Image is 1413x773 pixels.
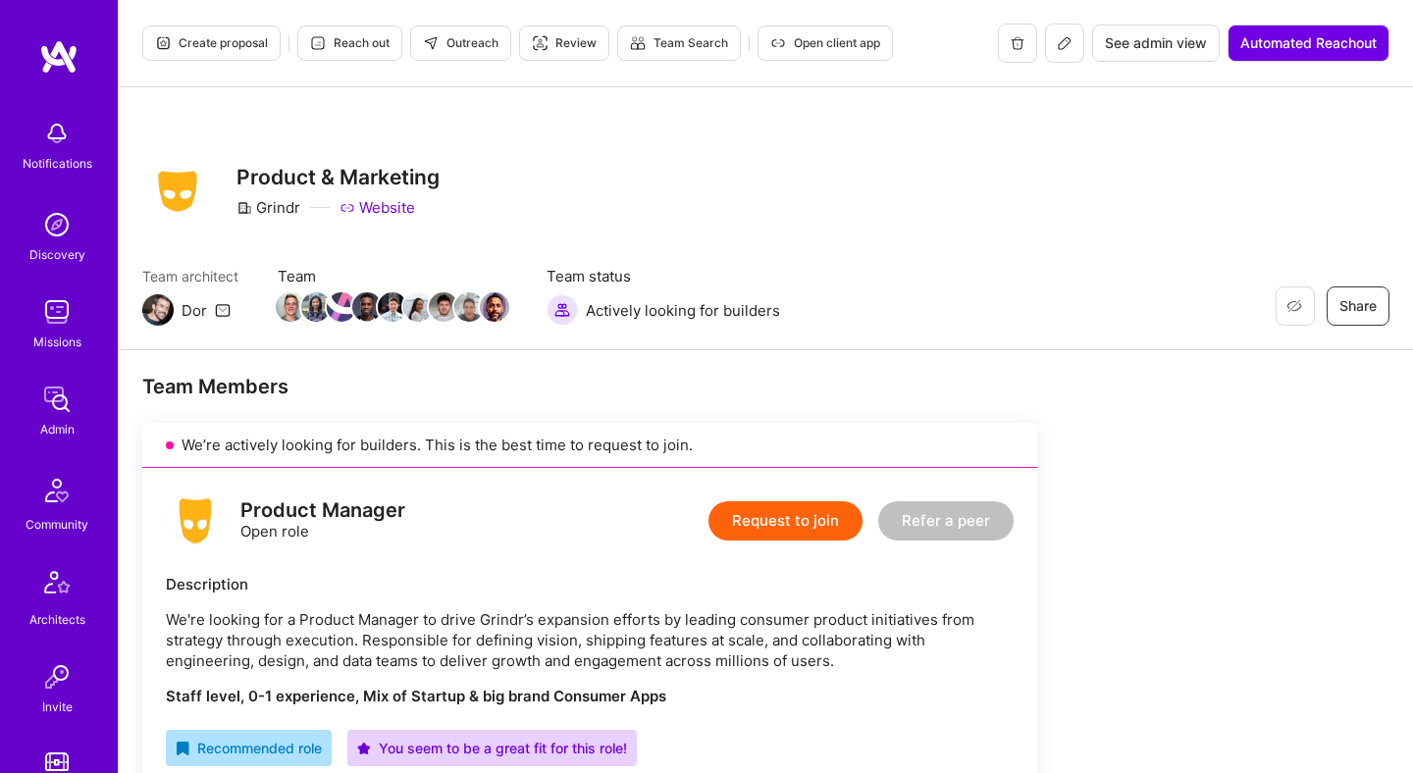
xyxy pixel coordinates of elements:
button: Create proposal [142,26,281,61]
div: Admin [40,419,75,439]
img: Team Member Avatar [301,292,331,322]
div: Invite [42,696,73,717]
a: Team Member Avatar [329,290,354,324]
div: Open role [240,500,405,541]
img: Team Member Avatar [276,292,305,322]
img: Invite [37,657,77,696]
i: icon Proposal [155,35,171,51]
div: We’re actively looking for builders. This is the best time to request to join. [142,423,1037,468]
span: See admin view [1105,33,1207,53]
span: Automated Reachout [1240,33,1377,53]
div: Architects [29,609,85,630]
i: icon Mail [215,302,231,318]
img: Architects [33,562,80,609]
p: We're looking for a Product Manager to drive Grindr’s expansion efforts by leading consumer produ... [166,609,1014,671]
a: Team Member Avatar [303,290,329,324]
img: Team Member Avatar [327,292,356,322]
img: bell [37,114,77,153]
a: Team Member Avatar [456,290,482,324]
span: Actively looking for builders [586,300,780,321]
img: logo [166,491,225,550]
button: See admin view [1092,25,1220,62]
i: icon EyeClosed [1286,298,1302,314]
button: Outreach [410,26,511,61]
span: Team Search [630,34,728,52]
button: Refer a peer [878,501,1014,541]
div: Description [166,574,1014,594]
span: Team [278,266,507,286]
i: icon Targeter [532,35,548,51]
button: Open client app [758,26,893,61]
img: Team Architect [142,294,174,326]
span: Team status [547,266,780,286]
div: Product Manager [240,500,405,521]
div: Dor [182,300,207,321]
span: Share [1339,296,1377,316]
i: icon PurpleStar [357,742,371,755]
div: Community [26,514,88,535]
a: Website [340,197,415,218]
img: Community [33,467,80,514]
button: Request to join [708,501,863,541]
img: Team Member Avatar [454,292,484,322]
img: Team Member Avatar [480,292,509,322]
img: discovery [37,205,77,244]
a: Team Member Avatar [278,290,303,324]
img: Team Member Avatar [352,292,382,322]
button: Review [519,26,609,61]
div: Grindr [236,197,300,218]
button: Share [1327,286,1389,326]
span: Reach out [310,34,390,52]
a: Team Member Avatar [405,290,431,324]
div: Notifications [23,153,92,174]
span: Team architect [142,266,238,286]
img: Team Member Avatar [403,292,433,322]
img: Team Member Avatar [378,292,407,322]
strong: Staff level, 0-1 experience, Mix of Startup & big brand Consumer Apps [166,687,666,705]
div: Missions [33,332,81,352]
img: teamwork [37,292,77,332]
img: Actively looking for builders [547,294,578,326]
a: Team Member Avatar [380,290,405,324]
button: Reach out [297,26,402,61]
span: Create proposal [155,34,268,52]
button: Automated Reachout [1228,25,1389,62]
a: Team Member Avatar [354,290,380,324]
button: Team Search [617,26,741,61]
span: Outreach [423,34,498,52]
span: Review [532,34,597,52]
a: Team Member Avatar [431,290,456,324]
img: admin teamwork [37,380,77,419]
div: Team Members [142,374,1037,399]
i: icon CompanyGray [236,200,252,216]
img: logo [39,39,78,75]
span: Open client app [770,34,880,52]
div: Discovery [29,244,85,265]
img: tokens [45,752,69,771]
i: icon RecommendedBadge [176,742,189,755]
div: Recommended role [176,738,322,758]
img: Company Logo [142,165,213,218]
h3: Product & Marketing [236,165,440,189]
a: Team Member Avatar [482,290,507,324]
div: You seem to be a great fit for this role! [357,738,627,758]
img: Team Member Avatar [429,292,458,322]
